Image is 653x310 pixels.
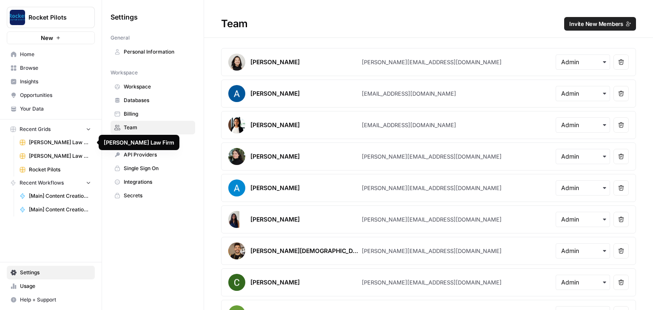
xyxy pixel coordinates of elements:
span: [Main] Content Creation Article [29,206,91,213]
div: [PERSON_NAME][EMAIL_ADDRESS][DOMAIN_NAME] [362,247,502,255]
img: avatar [228,274,245,291]
span: Databases [124,97,191,104]
span: Secrets [124,192,191,199]
a: Team [111,121,195,134]
input: Admin [561,278,605,287]
input: Admin [561,58,605,66]
div: [EMAIL_ADDRESS][DOMAIN_NAME] [362,89,456,98]
div: [PERSON_NAME][EMAIL_ADDRESS][DOMAIN_NAME] [362,215,502,224]
a: Browse [7,61,95,75]
a: Home [7,48,95,61]
a: Single Sign On [111,162,195,175]
span: Your Data [20,105,91,113]
button: Workspace: Rocket Pilots [7,7,95,28]
a: Integrations [111,175,195,189]
button: Recent Grids [7,123,95,136]
span: Workspace [124,83,191,91]
span: Invite New Members [569,20,623,28]
img: avatar [228,148,245,165]
a: [PERSON_NAME] Law Firm (Copy) [16,149,95,163]
span: Browse [20,64,91,72]
div: Team [204,17,653,31]
div: [PERSON_NAME] [250,58,300,66]
span: Billing [124,110,191,118]
div: [PERSON_NAME][EMAIL_ADDRESS][DOMAIN_NAME] [362,152,502,161]
span: API Providers [124,151,191,159]
span: Help + Support [20,296,91,304]
input: Admin [561,215,605,224]
a: [Main] Content Creation Article [16,203,95,216]
span: Rocket Pilots [28,13,80,22]
button: New [7,31,95,44]
a: Databases [111,94,195,107]
span: Team [124,124,191,131]
div: [PERSON_NAME] [250,215,300,224]
a: Rocket Pilots [16,163,95,176]
a: Opportunities [7,88,95,102]
span: Usage [20,282,91,290]
img: avatar [228,85,245,102]
span: Recent Workflows [20,179,64,187]
div: [PERSON_NAME] [250,152,300,161]
div: [PERSON_NAME] [250,278,300,287]
a: [PERSON_NAME] Law Firm [16,136,95,149]
input: Admin [561,247,605,255]
div: [PERSON_NAME] [250,89,300,98]
a: Personal Information [111,45,195,59]
a: Secrets [111,189,195,202]
span: Single Sign On [124,165,191,172]
input: Admin [561,121,605,129]
a: Billing [111,107,195,121]
span: [PERSON_NAME] Law Firm [29,139,91,146]
a: Insights [7,75,95,88]
img: avatar [228,211,239,228]
img: Rocket Pilots Logo [10,10,25,25]
input: Admin [561,184,605,192]
a: Settings [7,266,95,279]
div: [PERSON_NAME][DEMOGRAPHIC_DATA] [250,247,358,255]
a: API Providers [111,148,195,162]
img: avatar [228,54,245,71]
input: Admin [561,89,605,98]
span: Opportunities [20,91,91,99]
img: avatar [228,242,245,259]
span: [PERSON_NAME] Law Firm (Copy) [29,152,91,160]
span: Insights [20,78,91,85]
img: avatar [228,117,245,134]
div: [PERSON_NAME][EMAIL_ADDRESS][DOMAIN_NAME] [362,278,502,287]
a: Workspace [111,80,195,94]
span: [Main] Content Creation Brief [29,192,91,200]
div: [PERSON_NAME] [250,184,300,192]
button: Recent Workflows [7,176,95,189]
span: Workspace [111,69,138,77]
span: Rocket Pilots [29,166,91,173]
div: [EMAIL_ADDRESS][DOMAIN_NAME] [362,121,456,129]
div: [PERSON_NAME][EMAIL_ADDRESS][DOMAIN_NAME] [362,58,502,66]
span: Settings [111,12,138,22]
span: Integrations [124,178,191,186]
span: New [41,34,53,42]
span: Recent Grids [20,125,51,133]
img: avatar [228,179,245,196]
button: Invite New Members [564,17,636,31]
a: [Main] Content Creation Brief [16,189,95,203]
span: General [111,34,130,42]
div: [PERSON_NAME][EMAIL_ADDRESS][DOMAIN_NAME] [362,184,502,192]
div: [PERSON_NAME] Law Firm [104,138,174,147]
button: Help + Support [7,293,95,307]
input: Admin [561,152,605,161]
span: Home [20,51,91,58]
span: Settings [20,269,91,276]
div: [PERSON_NAME] [250,121,300,129]
a: Your Data [7,102,95,116]
a: Usage [7,279,95,293]
span: Personal Information [124,48,191,56]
